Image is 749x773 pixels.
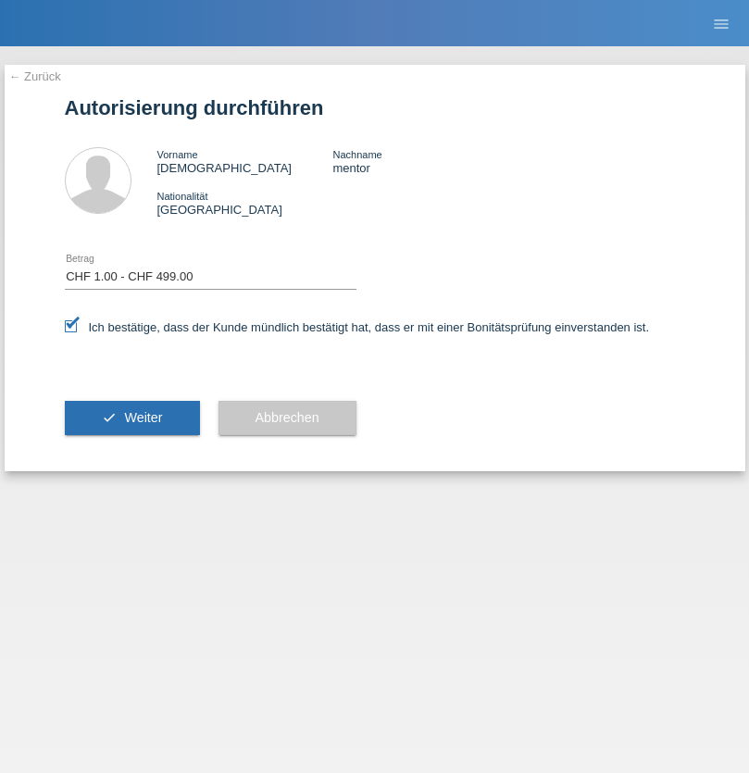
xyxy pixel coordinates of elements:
[712,15,730,33] i: menu
[332,147,508,175] div: mentor
[703,18,740,29] a: menu
[102,410,117,425] i: check
[65,320,650,334] label: Ich bestätige, dass der Kunde mündlich bestätigt hat, dass er mit einer Bonitätsprüfung einversta...
[157,191,208,202] span: Nationalität
[157,147,333,175] div: [DEMOGRAPHIC_DATA]
[65,96,685,119] h1: Autorisierung durchführen
[256,410,319,425] span: Abbrechen
[218,401,356,436] button: Abbrechen
[9,69,61,83] a: ← Zurück
[65,401,200,436] button: check Weiter
[157,149,198,160] span: Vorname
[124,410,162,425] span: Weiter
[332,149,381,160] span: Nachname
[157,189,333,217] div: [GEOGRAPHIC_DATA]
